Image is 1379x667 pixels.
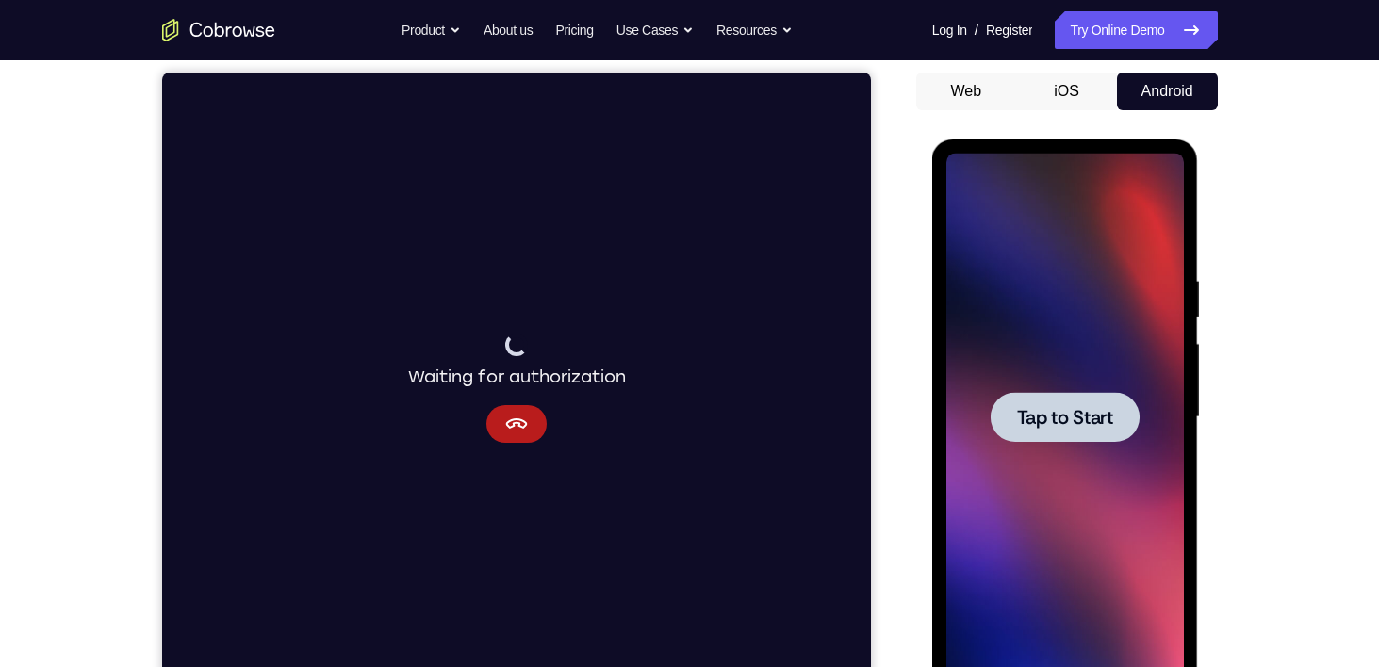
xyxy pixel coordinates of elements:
span: Tap to Start [85,268,181,287]
a: Go to the home page [162,19,275,41]
a: Register [986,11,1032,49]
button: Tap to Start [58,252,207,302]
a: About us [484,11,533,49]
button: Android [1117,73,1218,110]
button: Web [916,73,1017,110]
span: / [975,19,978,41]
button: Cancel [324,333,385,370]
a: Log In [932,11,967,49]
button: Product [402,11,461,49]
div: Waiting for authorization [246,261,464,317]
button: Resources [716,11,793,49]
a: Try Online Demo [1055,11,1217,49]
button: Use Cases [616,11,694,49]
a: Pricing [555,11,593,49]
button: iOS [1016,73,1117,110]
